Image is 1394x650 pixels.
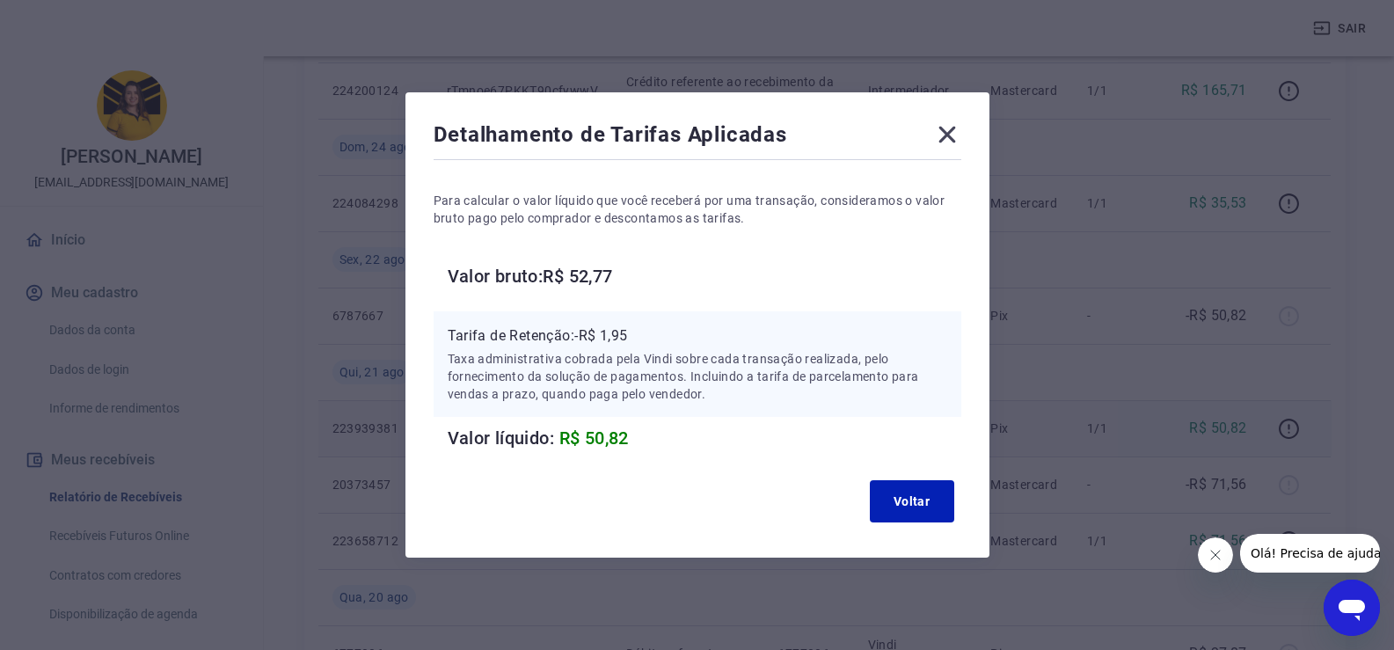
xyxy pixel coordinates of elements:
[559,427,629,449] span: R$ 50,82
[448,262,961,290] h6: Valor bruto: R$ 52,77
[1240,534,1380,573] iframe: Mensagem da empresa
[448,424,961,452] h6: Valor líquido:
[1324,580,1380,636] iframe: Botão para abrir a janela de mensagens
[434,192,961,227] p: Para calcular o valor líquido que você receberá por uma transação, consideramos o valor bruto pag...
[11,12,148,26] span: Olá! Precisa de ajuda?
[1198,537,1233,573] iframe: Fechar mensagem
[448,325,947,347] p: Tarifa de Retenção: -R$ 1,95
[434,121,961,156] div: Detalhamento de Tarifas Aplicadas
[870,480,954,522] button: Voltar
[448,350,947,403] p: Taxa administrativa cobrada pela Vindi sobre cada transação realizada, pelo fornecimento da soluç...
